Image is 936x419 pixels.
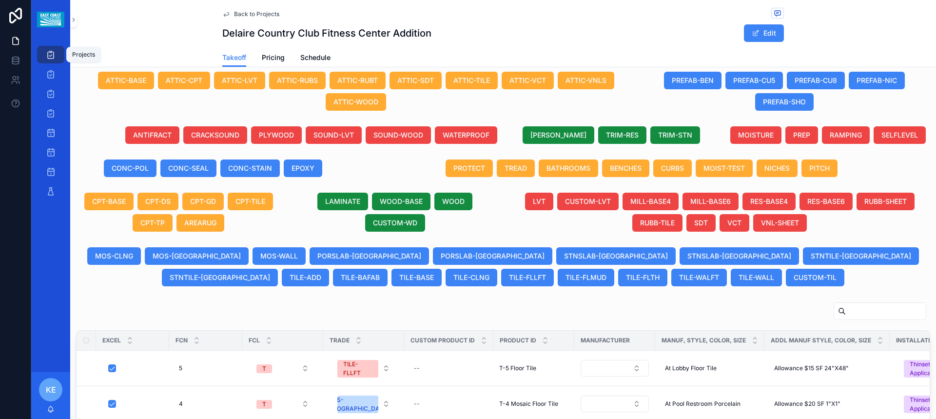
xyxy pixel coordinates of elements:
[166,76,202,85] span: ATTIC-CPT
[558,72,614,89] button: ATTIC-VNLS
[414,400,420,408] div: --
[137,193,178,210] button: CPT-DS
[366,126,431,144] button: SOUND-WOOD
[557,193,619,210] button: CUSTOM-LVT
[253,247,306,265] button: MOS-WALL
[277,76,318,85] span: ATTIC-RUBS
[830,130,862,140] span: RAMPING
[262,49,285,68] a: Pricing
[292,163,314,173] span: EPOXY
[626,273,660,282] span: TILE-FLTH
[410,337,475,344] span: Custom Product ID
[546,163,590,173] span: BATHROOMS
[558,269,614,286] button: TILE-FLMUD
[153,251,241,261] span: MOS-[GEOGRAPHIC_DATA]
[581,360,649,377] button: Select Button
[799,193,853,210] button: RES-BASE6
[399,273,434,282] span: TILE-BASE
[750,197,788,206] span: RES-BASE4
[330,355,398,381] button: Select Button
[325,197,360,206] span: LAMINATE
[500,337,536,344] span: Product ID
[251,126,302,144] button: PLYWOOD
[175,396,236,412] a: 4
[690,197,731,206] span: MILL-BASE6
[686,214,716,232] button: SDT
[248,395,317,413] a: Select Button
[807,197,845,206] span: RES-BASE6
[46,384,56,396] span: KE
[191,130,239,140] span: CRACKSOUND
[671,269,727,286] button: TILE-WALFT
[658,130,692,140] span: TRIM-STN
[881,130,918,140] span: SELFLEVEL
[313,130,354,140] span: SOUND-LVT
[556,247,676,265] button: STNSLAB-[GEOGRAPHIC_DATA]
[679,273,719,282] span: TILE-WALFT
[803,247,919,265] button: STNTILE-[GEOGRAPHIC_DATA]
[249,359,317,377] button: Select Button
[326,93,386,111] button: ATTIC-WOOD
[733,76,775,85] span: PREFAB-CU5
[774,400,840,408] span: Allowance $20 SF 1"X1"
[410,396,487,412] a: --
[333,269,388,286] button: TILE-BAFAB
[179,364,182,372] span: 5
[262,364,266,373] div: T
[317,193,368,210] button: LAMINATE
[31,39,70,213] div: scrollable content
[329,355,398,382] a: Select Button
[140,218,165,228] span: CPT-TP
[857,76,897,85] span: PREFAB-NIC
[640,218,675,228] span: RUBB-TILE
[809,163,830,173] span: PITCH
[397,76,434,85] span: ATTIC-SDT
[650,126,700,144] button: TRIM-STN
[630,197,671,206] span: MILL-BASE4
[793,130,810,140] span: PREP
[170,273,270,282] span: STNTILE-[GEOGRAPHIC_DATA]
[505,163,527,173] span: TREAD
[661,360,759,376] a: At Lobby Floor Tile
[731,269,782,286] button: TILE-WALL
[442,197,465,206] span: WOOD
[755,93,814,111] button: PREFAB-SHO
[725,72,783,89] button: PREFAB-CU5
[290,273,321,282] span: TILE-ADD
[774,364,849,372] span: Allowance $15 SF 24"X48"
[499,364,536,372] span: T-5 Floor Tile
[391,269,442,286] button: TILE-BASE
[565,273,606,282] span: TILE-FLMUD
[222,26,431,40] h1: Delaire Country Club Fitness Center Addition
[499,400,558,408] span: T-4 Mosaic Floor Tile
[92,197,126,206] span: CPT-BASE
[333,97,378,107] span: ATTIC-WOOD
[433,247,552,265] button: PORSLAB-[GEOGRAPHIC_DATA]
[222,76,257,85] span: ATTIC-LVT
[618,269,667,286] button: TILE-FLTH
[786,269,844,286] button: CUSTOM-TIL
[497,160,535,177] button: TREAD
[214,72,265,89] button: ATTIC-LVT
[414,364,420,372] div: --
[306,126,362,144] button: SOUND-LVT
[753,214,807,232] button: VNL-SHEET
[133,214,173,232] button: CPT-TP
[104,160,156,177] button: CONC-POL
[145,197,171,206] span: CPT-DS
[602,160,649,177] button: BENCHES
[133,130,172,140] span: ANTIFRACT
[310,247,429,265] button: PORSLAB-[GEOGRAPHIC_DATA]
[330,391,398,417] button: Select Button
[443,130,489,140] span: WATERPROOF
[95,251,133,261] span: MOS-CLNG
[661,396,759,412] a: At Pool Restroom Porcelain
[672,76,714,85] span: PREFAB-BEN
[235,197,265,206] span: CPT-TILE
[249,395,317,413] button: Select Button
[785,126,818,144] button: PREP
[184,218,216,228] span: AREARUG
[849,72,905,89] button: PREFAB-NIC
[262,53,285,62] span: Pricing
[453,273,489,282] span: TILE-CLNG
